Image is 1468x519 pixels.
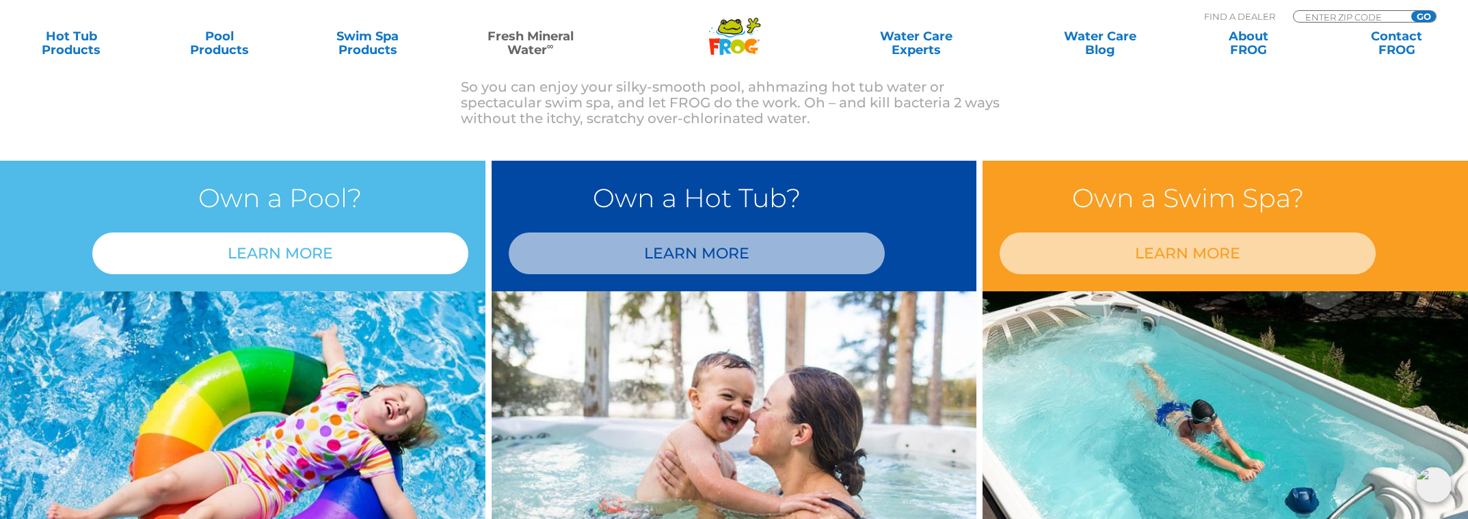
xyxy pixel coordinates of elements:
a: LEARN MORE [1000,232,1376,274]
h3: to Fresh Mineral Water ? [461,16,1008,62]
h3: Own a Hot Tub? [509,178,885,219]
a: AboutFROG [1191,29,1307,57]
p: So you can enjoy your silky-smooth pool, ahhmazing hot tub water or spectacular swim spa, and let... [461,79,1008,127]
a: ContactFROG [1339,29,1454,57]
img: openIcon [1416,467,1452,503]
a: LEARN MORE [509,232,885,274]
a: PoolProducts [162,29,278,57]
p: Find A Dealer [1204,10,1275,23]
input: GO [1411,11,1436,22]
a: LEARN MORE [92,232,468,274]
h3: Own a Swim Spa? [1000,178,1376,219]
a: Hot TubProducts [14,29,129,57]
a: Fresh MineralWater∞ [458,29,602,57]
h3: Own a Pool? [92,178,468,219]
sup: ∞ [547,40,554,51]
a: Water CareExperts [823,29,1010,57]
a: Swim SpaProducts [310,29,425,57]
a: Water CareBlog [1043,29,1158,57]
input: Zip Code Form [1304,11,1396,23]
